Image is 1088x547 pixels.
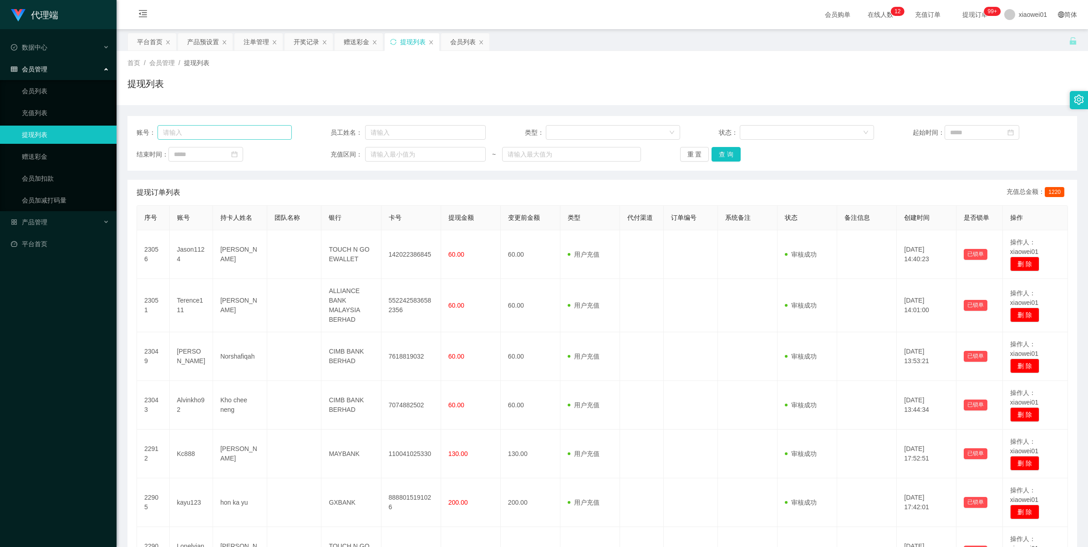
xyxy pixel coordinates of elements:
td: 60.00 [501,279,560,332]
button: 删 除 [1010,257,1039,271]
td: [DATE] 14:01:00 [897,279,956,332]
div: 充值总金额： [1007,187,1068,198]
input: 请输入 [158,125,292,140]
span: 操作人：xiaowei01 [1010,389,1038,406]
td: 22905 [137,478,170,527]
span: 员工姓名： [330,128,365,137]
span: 用户充值 [568,353,600,360]
span: 类型 [568,214,580,221]
td: Jason1124 [170,230,213,279]
i: 图标: global [1058,11,1064,18]
sup: 1185 [984,7,1001,16]
a: 会员列表 [22,82,109,100]
span: 操作人：xiaowei01 [1010,438,1038,455]
button: 删 除 [1010,407,1039,422]
span: 60.00 [448,251,464,258]
span: 产品管理 [11,218,47,226]
div: 平台首页 [137,33,163,51]
i: 图标: close [478,40,484,45]
td: 200.00 [501,478,560,527]
td: [DATE] 17:52:51 [897,430,956,478]
img: logo.9652507e.png [11,9,25,22]
sup: 12 [891,7,904,16]
td: [DATE] 13:53:21 [897,332,956,381]
td: GXBANK [321,478,381,527]
td: CIMB BANK BERHAD [321,381,381,430]
span: 状态 [785,214,798,221]
a: 赠送彩金 [22,147,109,166]
button: 删 除 [1010,359,1039,373]
span: 操作人：xiaowei01 [1010,486,1038,503]
td: 23043 [137,381,170,430]
td: 23049 [137,332,170,381]
a: 提现列表 [22,126,109,144]
div: 赠送彩金 [344,33,369,51]
td: TOUCH N GO EWALLET [321,230,381,279]
span: 类型： [525,128,546,137]
span: 审核成功 [785,251,817,258]
input: 请输入最大值为 [502,147,641,162]
button: 已锁单 [964,497,987,508]
i: 图标: close [165,40,171,45]
i: 图标: calendar [231,151,238,157]
h1: 代理端 [31,0,58,30]
span: 用户充值 [568,251,600,258]
td: [PERSON_NAME] [213,279,267,332]
span: 序号 [144,214,157,221]
button: 已锁单 [964,300,987,311]
span: 60.00 [448,401,464,409]
span: 审核成功 [785,302,817,309]
p: 2 [898,7,901,16]
td: [PERSON_NAME] [170,332,213,381]
td: 23051 [137,279,170,332]
span: 充值订单 [910,11,945,18]
td: hon ka yu [213,478,267,527]
i: 图标: down [669,130,675,136]
td: 5522425836582356 [381,279,441,332]
i: 图标: close [322,40,327,45]
button: 已锁单 [964,400,987,410]
span: / [144,59,146,66]
td: Terence111 [170,279,213,332]
span: 数据中心 [11,44,47,51]
td: [PERSON_NAME] [213,230,267,279]
td: 23056 [137,230,170,279]
td: 7074882502 [381,381,441,430]
div: 产品预设置 [187,33,219,51]
i: 图标: setting [1074,95,1084,105]
button: 查 询 [712,147,741,162]
span: 操作人：xiaowei01 [1010,289,1038,306]
button: 删 除 [1010,505,1039,519]
td: 22912 [137,430,170,478]
span: ~ [486,150,502,159]
span: 操作人：xiaowei01 [1010,238,1038,255]
span: 60.00 [448,302,464,309]
span: 操作 [1010,214,1023,221]
span: 审核成功 [785,499,817,506]
td: 142022386845 [381,230,441,279]
td: Norshafiqah [213,332,267,381]
td: 8888015191026 [381,478,441,527]
span: 会员管理 [11,66,47,73]
div: 注单管理 [244,33,269,51]
td: [DATE] 17:42:01 [897,478,956,527]
td: [DATE] 13:44:34 [897,381,956,430]
button: 已锁单 [964,249,987,260]
span: 状态： [719,128,740,137]
span: 创建时间 [904,214,930,221]
i: 图标: check-circle-o [11,44,17,51]
span: 提现金额 [448,214,474,221]
span: 在线人数 [863,11,898,18]
a: 充值列表 [22,104,109,122]
span: 系统备注 [725,214,751,221]
span: 用户充值 [568,450,600,457]
td: 60.00 [501,230,560,279]
td: [DATE] 14:40:23 [897,230,956,279]
td: kayu123 [170,478,213,527]
span: 账号 [177,214,190,221]
span: 起始时间： [913,128,945,137]
button: 已锁单 [964,351,987,362]
span: 变更前金额 [508,214,540,221]
span: 审核成功 [785,401,817,409]
i: 图标: close [372,40,377,45]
